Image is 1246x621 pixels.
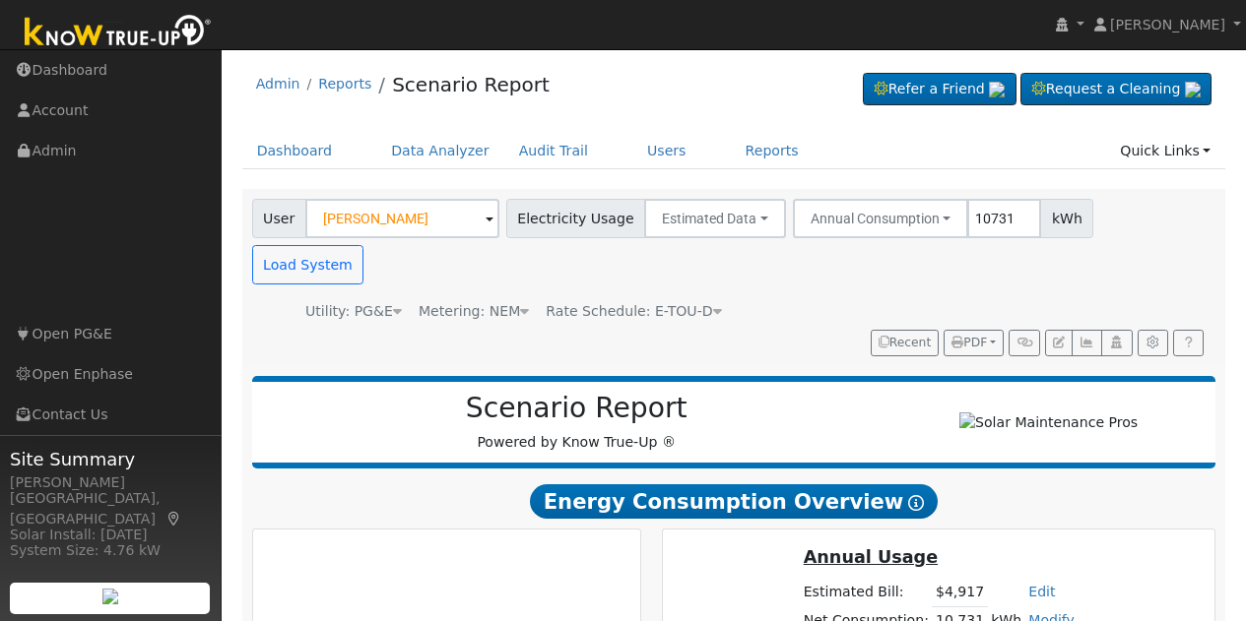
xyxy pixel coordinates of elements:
[932,579,987,607] td: $4,917
[262,392,891,453] div: Powered by Know True-Up ®
[959,412,1138,433] img: Solar Maintenance Pros
[632,133,701,169] a: Users
[1072,330,1102,357] button: Multi-Series Graph
[1101,330,1132,357] button: Login As
[376,133,504,169] a: Data Analyzer
[644,199,786,238] button: Estimated Data
[10,525,211,545] div: Solar Install: [DATE]
[256,76,300,92] a: Admin
[504,133,603,169] a: Audit Trail
[1009,330,1039,357] button: Generate Report Link
[793,199,969,238] button: Annual Consumption
[944,330,1004,357] button: PDF
[951,336,987,349] span: PDF
[15,11,222,55] img: Know True-Up
[800,579,932,607] td: Estimated Bill:
[530,484,938,520] span: Energy Consumption Overview
[10,446,211,472] span: Site Summary
[1045,330,1073,357] button: Edit User
[252,199,306,238] span: User
[252,245,364,284] button: Load System
[989,82,1005,97] img: retrieve
[1028,584,1055,599] a: Edit
[242,133,348,169] a: Dashboard
[908,495,924,511] i: Show Help
[871,330,940,357] button: Recent
[10,472,211,493] div: [PERSON_NAME]
[506,199,645,238] span: Electricity Usage
[305,301,402,322] div: Utility: PG&E
[318,76,371,92] a: Reports
[1185,82,1201,97] img: retrieve
[546,303,721,319] span: Alias: None
[804,547,938,567] u: Annual Usage
[305,199,499,238] input: Select a User
[165,511,183,527] a: Map
[1020,73,1212,106] a: Request a Cleaning
[10,488,211,529] div: [GEOGRAPHIC_DATA], [GEOGRAPHIC_DATA]
[1105,133,1225,169] a: Quick Links
[1110,17,1225,32] span: [PERSON_NAME]
[731,133,814,169] a: Reports
[1138,330,1168,357] button: Settings
[419,301,529,322] div: Metering: NEM
[272,392,881,425] h2: Scenario Report
[392,73,550,96] a: Scenario Report
[102,589,118,604] img: retrieve
[1040,199,1093,238] span: kWh
[1173,330,1204,357] a: Help Link
[863,73,1016,106] a: Refer a Friend
[10,540,211,561] div: System Size: 4.76 kW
